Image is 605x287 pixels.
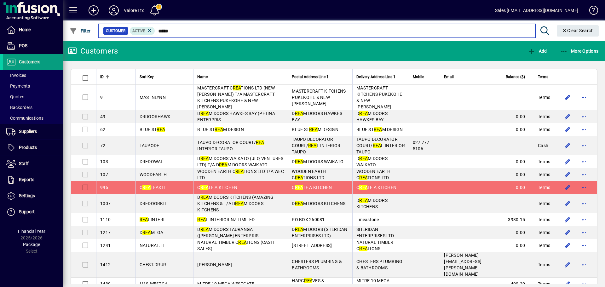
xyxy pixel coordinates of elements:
span: Terms [538,126,550,133]
button: Edit [562,240,573,250]
a: Payments [3,81,63,91]
span: D M DOORS TAURANGA ([PERSON_NAME] ENTERPRIS [197,227,258,238]
td: 0.00 [496,181,534,194]
button: Edit [562,112,573,122]
span: MASTERCRAFT KITCHENS PUKEKOHE & NEW [PERSON_NAME] [292,89,346,106]
span: D M DOORS KITCHENS [292,201,345,206]
div: Email [444,73,492,80]
em: REA [200,111,209,116]
span: TAUPODE [140,143,159,148]
td: 0.00 [496,168,534,181]
button: Edit [562,260,573,270]
td: 3980.15 [496,213,534,226]
em: REA [359,185,367,190]
button: More options [579,141,589,151]
td: 0.00 [496,239,534,252]
span: Delivery Address Line 1 [356,73,395,80]
span: C TE A KITCHEN [197,185,237,190]
span: Terms [538,261,550,268]
span: Terms [538,171,550,178]
div: Customers [68,46,118,56]
span: 103 [100,159,108,164]
span: Products [19,145,37,150]
span: POS [19,43,27,48]
span: PO BOX 260081 [292,217,325,222]
button: Edit [562,215,573,225]
button: Edit [562,169,573,180]
span: BLUE ST [140,127,165,132]
span: Settings [19,193,35,198]
em: REA [140,217,148,222]
span: WOODEARTH [140,172,167,177]
button: More options [579,92,589,102]
button: More options [579,215,589,225]
span: TAUPO DECORATOR COURT/ L INTERIOR TAUPO [197,140,267,151]
em: REA [200,195,209,200]
span: TAUPO DECORATOR COURT/ L INTERIOR TAUPO [292,137,340,154]
span: MASTERCRAFT KITCHENS PUKEKOHE & NEW [PERSON_NAME] [356,85,402,109]
span: Lineastone [356,217,379,222]
em: REA [142,185,151,190]
span: Sort Key [140,73,154,80]
button: More options [579,112,589,122]
em: REA [235,201,244,206]
em: REA [308,143,317,148]
span: Suppliers [19,129,37,134]
span: MASTERCRAFT C TIONS LTD (NEW [PERSON_NAME]) T/A MASTERCRAFT KITCHENS PUKEKOHE & NEW [PERSON_NAME] [197,85,275,109]
a: Products [3,140,63,156]
button: Profile [104,5,124,16]
a: Suppliers [3,124,63,140]
em: REA [359,246,367,251]
em: REA [235,169,244,174]
em: REA [373,143,381,148]
span: Financial Year [18,229,45,234]
button: Filter [68,25,92,37]
em: REA [359,156,368,161]
span: Clear Search [562,28,594,33]
a: Support [3,204,63,220]
button: More options [579,169,589,180]
button: Add [526,45,548,57]
span: D M DOORS HAWKES BAY [356,111,388,122]
span: BLUE ST M DESIGN [356,127,403,132]
span: CHEST.DRUR [140,262,166,267]
span: Invoices [6,73,26,78]
div: ID [100,73,116,80]
button: Clear [557,25,599,37]
td: 0.00 [496,155,534,168]
em: REA [200,156,209,161]
span: Add [528,49,547,54]
div: Mobile [413,73,436,80]
span: 49 [100,114,106,119]
td: 0.00 [496,123,534,136]
span: TAUPO DECORATOR COURT/ L INTERIOR TAUPO [356,137,405,154]
span: D M DOORS KITCHENS [356,198,388,209]
button: More options [579,198,589,209]
button: Edit [562,182,573,192]
span: 996 [100,185,108,190]
td: 0.00 [496,110,534,123]
span: WOODEN EARTH C TIONS LTD [356,169,390,180]
button: Edit [562,227,573,238]
span: WOODEN EARTH C TIONS LTD T/A WEC LTD [197,169,284,180]
span: Support [19,209,35,214]
span: C TE A KITCHEN [292,185,332,190]
em: REA [359,198,368,203]
a: Knowledge Base [585,1,597,22]
span: CHESTERS PLUMBING & BATHROOMS [292,259,342,270]
button: More options [579,240,589,250]
span: Terms [538,113,550,120]
em: REA [295,227,303,232]
span: 1007 [100,201,111,206]
em: REA [304,278,312,283]
span: Terms [538,229,550,236]
a: Staff [3,156,63,172]
em: REA [295,185,303,190]
em: REA [233,85,241,90]
span: D M DOORS WAIKATO (JLQ VENTURES LTD) T/A D M DOORS WAIKATO [197,156,283,167]
div: Sales [EMAIL_ADDRESS][DOMAIN_NAME] [495,5,578,15]
button: Edit [562,141,573,151]
span: CHESTERS PLUMBING & BATHROOMS [356,259,402,270]
span: SHERIDAN ENTERPRISES LTD [356,227,394,238]
button: Edit [562,92,573,102]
